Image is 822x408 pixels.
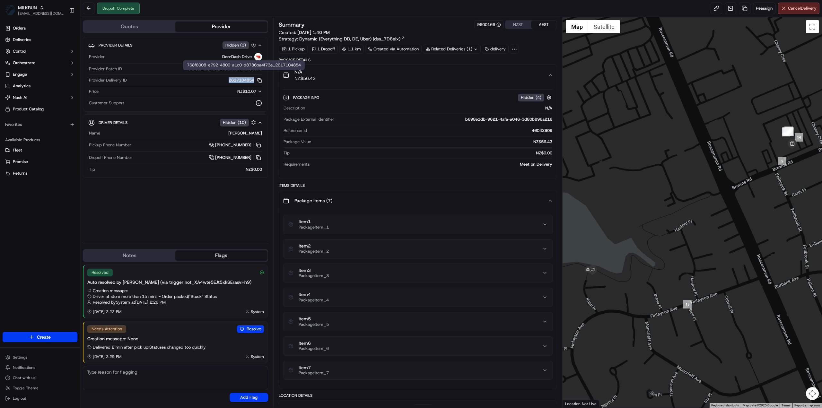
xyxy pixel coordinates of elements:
button: Item5PackageItem_5 [283,312,553,331]
span: Reassign [756,5,773,11]
button: Resolve [237,325,264,333]
button: Package Items (7) [279,190,557,211]
div: 5 [778,157,786,165]
button: CancelDelivery [778,3,819,14]
div: 14 [795,133,803,142]
span: Resolved by System [93,299,130,305]
span: PackageItem_1 [299,225,329,230]
div: 9600166 [477,22,501,28]
button: Hidden (4) [518,93,553,101]
div: Related Deliveries (1) [423,45,481,54]
span: Name [89,130,100,136]
button: Hidden (3) [223,41,258,49]
span: [PHONE_NUMBER] [215,142,251,148]
button: Settings [3,353,77,362]
span: PackageItem_3 [299,273,329,278]
a: Product Catalog [3,104,77,114]
span: Nash AI [13,95,27,100]
span: Dynamic (Everything DD, DE, Uber) (dss_7D8eix) [299,36,400,42]
span: Orchestrate [13,60,35,66]
a: Orders [3,23,77,33]
div: 12 [784,126,793,135]
span: Tip [284,150,290,156]
span: Orders [13,25,26,31]
span: at [DATE] 2:26 PM [131,299,166,305]
div: Package Items (7) [279,211,557,389]
img: MILKRUN [5,5,15,15]
button: Control [3,46,77,56]
span: Item 3 [299,268,329,273]
a: Created via Automation [365,45,422,54]
button: Show street map [566,20,588,33]
span: Analytics [13,83,31,89]
button: Toggle Theme [3,384,77,393]
div: 13 [785,127,794,136]
span: [PHONE_NUMBER] [215,155,251,161]
span: Customer Support [89,100,124,106]
div: Auto resolved by [PERSON_NAME] (via trigger not_XA4wte5EJt5xkSErasvHh9) [87,279,264,285]
span: Tip [89,167,95,172]
div: Creation message: None [87,335,264,342]
span: Driver Details [99,120,127,125]
button: Show satellite imagery [588,20,620,33]
span: Cancel Delivery [788,5,817,11]
span: Description [284,105,305,111]
div: Items Details [279,183,557,188]
span: [DATE] 2:22 PM [93,309,121,314]
div: Package Details [279,57,557,63]
span: Returns [13,170,27,176]
button: Reassign [753,3,775,14]
button: NZ$10.07 [205,89,262,94]
div: Needs Attention [87,325,126,333]
span: Driver at store more than 15 mins - Order packed | "Stuck" Status [93,294,217,299]
span: Pickup Phone Number [89,142,131,148]
div: 46043909 [310,128,552,134]
div: 6 [782,128,790,136]
button: Create [3,332,77,342]
button: Driver DetailsHidden (10) [88,117,263,128]
div: 11 [785,127,793,136]
button: MILKRUNMILKRUN[EMAIL_ADDRESS][DOMAIN_NAME] [3,3,66,18]
span: Delivered 2 min after pick up | Statuses changed too quickly [93,344,206,350]
button: AEST [531,21,557,29]
span: Provider Details [99,43,132,48]
span: Item 5 [299,316,329,322]
a: Analytics [3,81,77,91]
div: N/ANZ$56.43 [279,85,557,179]
button: Toggle fullscreen view [806,20,819,33]
span: Engage [13,72,27,77]
span: N/A [294,69,316,75]
a: [PHONE_NUMBER] [209,154,262,161]
span: Provider Delivery ID [89,77,127,83]
span: NZ$10.07 [237,89,256,94]
button: Chat with us! [3,373,77,382]
button: Hidden (10) [220,118,258,126]
span: [DATE] 2:29 PM [93,354,121,359]
a: Fleet [5,147,75,153]
button: N/ANZ$56.43 [279,65,557,85]
span: [DATE] 1:40 PM [297,30,330,35]
span: Hidden ( 4 ) [521,95,541,100]
a: [PHONE_NUMBER] [209,142,262,149]
div: NZ$0.00 [98,167,262,172]
span: Reference Id [284,128,307,134]
button: MILKRUN [18,4,37,11]
div: NZ$0.00 [292,150,552,156]
a: Promise [5,159,75,165]
div: Available Products [3,135,77,145]
button: Nash AI [3,92,77,103]
button: Notifications [3,363,77,372]
span: Hidden ( 3 ) [225,42,246,48]
span: PackageItem_7 [299,370,329,376]
span: [EMAIL_ADDRESS][DOMAIN_NAME] [18,11,64,16]
div: 10 [782,127,791,135]
div: 768f8008-e792-4800-a1c0-d8736ba4f73e_2617104854 [183,60,305,70]
span: Map data ©2025 Google [743,404,778,407]
a: Open this area in Google Maps (opens a new window) [564,399,585,408]
button: Provider [175,22,267,32]
span: Provider [89,54,105,60]
span: Creation message: [93,288,128,294]
div: [PERSON_NAME] [103,130,262,136]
